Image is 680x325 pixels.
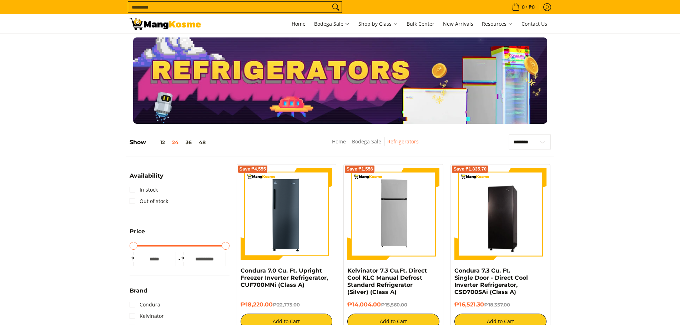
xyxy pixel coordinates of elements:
a: Condura [130,299,160,310]
img: Condura 7.0 Cu. Ft. Upright Freezer Inverter Refrigerator, CUF700MNi (Class A) [241,168,333,260]
button: Search [330,2,342,12]
span: Shop by Class [358,20,398,29]
a: Condura 7.0 Cu. Ft. Upright Freezer Inverter Refrigerator, CUF700MNi (Class A) [241,267,328,288]
span: 0 [521,5,526,10]
span: Resources [482,20,513,29]
span: Contact Us [522,20,547,27]
a: Kelvinator [130,310,164,322]
span: New Arrivals [443,20,473,27]
a: Condura 7.3 Cu. Ft. Single Door - Direct Cool Inverter Refrigerator, CSD700SAi (Class A) [454,267,528,295]
a: Resources [478,14,517,34]
img: Kelvinator 7.3 Cu.Ft. Direct Cool KLC Manual Defrost Standard Refrigerator (Silver) (Class A) [347,168,439,260]
a: Kelvinator 7.3 Cu.Ft. Direct Cool KLC Manual Defrost Standard Refrigerator (Silver) (Class A) [347,267,427,295]
span: Save ₱1,556 [346,167,373,171]
h5: Show [130,139,209,146]
a: Refrigerators [387,138,419,145]
span: ₱0 [528,5,536,10]
span: Availability [130,173,163,179]
span: ₱ [180,255,187,262]
a: Bodega Sale [352,138,381,145]
span: Save ₱1,835.70 [453,167,487,171]
del: ₱22,775.00 [273,302,300,308]
nav: Main Menu [208,14,551,34]
button: 48 [195,139,209,145]
a: In stock [130,184,158,195]
span: Bodega Sale [314,20,350,29]
nav: Breadcrumbs [280,137,471,153]
h6: ₱18,220.00 [241,301,333,308]
a: Out of stock [130,195,168,207]
img: Condura 7.3 Cu. Ft. Single Door - Direct Cool Inverter Refrigerator, CSD700SAi (Class A) [454,169,546,259]
span: Brand [130,288,147,294]
h6: ₱16,521.30 [454,301,546,308]
span: Price [130,229,145,234]
a: Home [332,138,346,145]
button: 36 [182,139,195,145]
button: 24 [168,139,182,145]
a: Shop by Class [355,14,402,34]
span: Bulk Center [407,20,434,27]
span: Save ₱4,555 [240,167,266,171]
a: Contact Us [518,14,551,34]
a: Bulk Center [403,14,438,34]
span: • [510,3,537,11]
button: 12 [146,139,168,145]
a: New Arrivals [439,14,477,34]
del: ₱18,357.00 [484,302,510,308]
summary: Open [130,173,163,184]
img: Bodega Sale Refrigerator l Mang Kosme: Home Appliances Warehouse Sale [130,18,201,30]
a: Home [288,14,309,34]
summary: Open [130,229,145,240]
a: Bodega Sale [311,14,353,34]
h6: ₱14,004.00 [347,301,439,308]
summary: Open [130,288,147,299]
span: Home [292,20,306,27]
del: ₱15,560.00 [381,302,407,308]
span: ₱ [130,255,137,262]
